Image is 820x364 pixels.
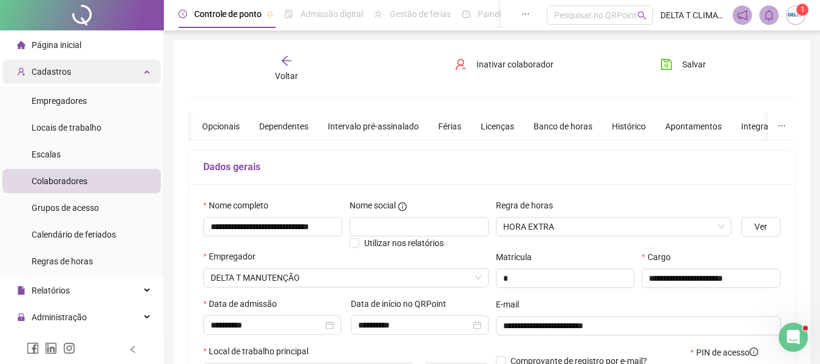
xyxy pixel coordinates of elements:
[737,10,748,21] span: notification
[741,120,786,133] div: Integrações
[32,67,71,77] span: Cadastros
[17,286,25,295] span: file
[696,346,758,359] span: PIN de acesso
[642,250,678,264] label: Cargo
[390,9,451,19] span: Gestão de férias
[285,10,293,18] span: file-done
[202,120,240,133] div: Opcionais
[32,312,87,322] span: Administração
[665,120,722,133] div: Apontamentos
[481,120,514,133] div: Licenças
[364,238,444,248] span: Utilizar nos relatórios
[455,58,467,70] span: user-delete
[266,11,274,18] span: pushpin
[476,58,554,71] span: Inativar colaborador
[612,120,646,133] div: Histórico
[350,199,396,212] span: Nome social
[32,256,93,266] span: Regras de horas
[534,120,592,133] div: Banco de horas
[178,10,187,18] span: clock-circle
[211,269,481,287] span: DELTA T MANUTENCAO LTDA
[801,5,805,14] span: 1
[32,123,101,132] span: Locais de trabalho
[203,199,276,212] label: Nome completo
[660,9,725,22] span: DELTA T CLIMATIZAÇÃO LTDA
[27,342,39,354] span: facebook
[32,96,87,106] span: Empregadores
[768,112,796,140] button: ellipsis
[462,10,470,18] span: dashboard
[750,348,758,356] span: info-circle
[438,120,461,133] div: Férias
[203,345,316,358] label: Local de trabalho principal
[478,9,525,19] span: Painel do DP
[259,120,308,133] div: Dependentes
[32,230,116,239] span: Calendário de feriados
[637,11,646,20] span: search
[764,10,774,21] span: bell
[300,9,363,19] span: Admissão digital
[496,250,540,264] label: Matrícula
[351,297,454,311] label: Data de início no QRPoint
[651,55,715,74] button: Salvar
[17,41,25,49] span: home
[787,6,805,24] img: 1782
[63,342,75,354] span: instagram
[503,218,725,236] span: HORA EXTRA
[17,67,25,76] span: user-add
[275,71,298,81] span: Voltar
[129,345,137,354] span: left
[328,120,419,133] div: Intervalo pré-assinalado
[17,313,25,321] span: lock
[374,10,382,18] span: sun
[32,149,61,159] span: Escalas
[203,160,781,174] h5: Dados gerais
[741,217,781,236] button: Ver
[521,10,530,18] span: ellipsis
[32,286,70,295] span: Relatórios
[203,297,285,311] label: Data de admissão
[796,4,808,16] sup: Atualize o seu contato no menu Meus Dados
[778,122,786,130] span: ellipsis
[496,298,527,311] label: E-mail
[45,342,57,354] span: linkedin
[32,203,99,213] span: Grupos de acesso
[446,55,563,74] button: Inativar colaborador
[194,9,262,19] span: Controle de ponto
[660,58,673,70] span: save
[754,220,767,233] span: Ver
[496,199,561,212] label: Regra de horas
[398,202,407,211] span: info-circle
[280,55,293,67] span: arrow-left
[682,58,706,71] span: Salvar
[203,250,263,263] label: Empregador
[32,40,81,50] span: Página inicial
[32,176,87,186] span: Colaboradores
[779,323,808,352] iframe: Intercom live chat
